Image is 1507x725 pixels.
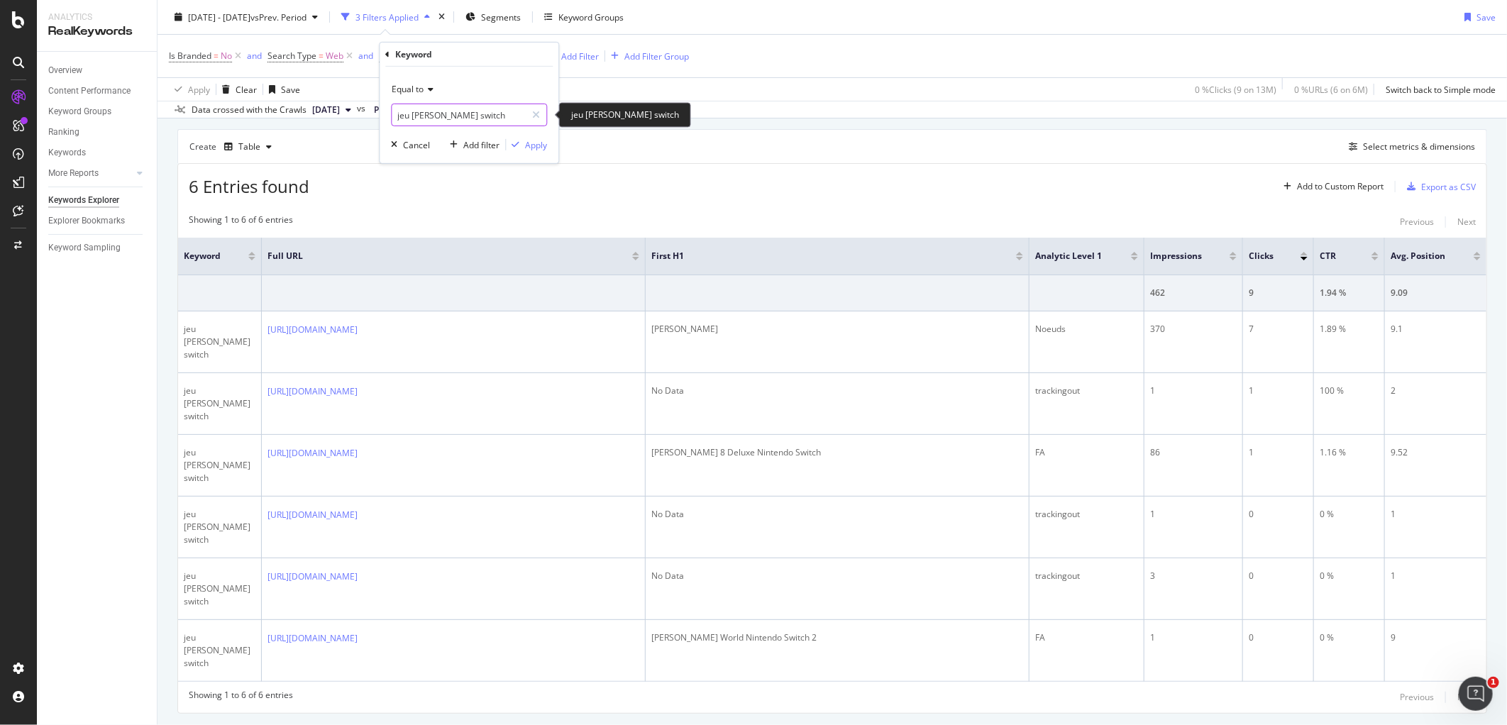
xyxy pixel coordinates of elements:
div: 1 [1150,631,1237,644]
div: 9 [1249,287,1308,299]
a: Explorer Bookmarks [48,214,147,228]
a: [URL][DOMAIN_NAME] [267,508,358,522]
span: = [214,50,219,62]
div: jeu [PERSON_NAME] switch [184,508,255,546]
div: 0 % URLs ( 6 on 6M ) [1294,83,1368,95]
div: Content Performance [48,84,131,99]
span: Keyword [184,250,227,262]
button: Add to Custom Report [1278,175,1384,198]
span: Web [326,46,343,66]
button: and [358,49,373,62]
div: trackingout [1035,570,1138,582]
a: Content Performance [48,84,147,99]
div: Keywords [48,145,86,160]
span: [DATE] - [DATE] [188,11,250,23]
div: 1.89 % [1320,323,1379,336]
span: vs Prev. Period [250,11,307,23]
div: Create [189,135,277,158]
div: 1 [1150,508,1237,521]
div: Next [1457,691,1476,703]
a: [URL][DOMAIN_NAME] [267,631,358,646]
a: [URL][DOMAIN_NAME] [267,384,358,399]
div: 0 % [1320,631,1379,644]
div: 1 [1391,570,1481,582]
div: Table [238,143,260,151]
button: and [247,49,262,62]
span: No [221,46,232,66]
button: Table [219,135,277,158]
button: Add Filter [542,48,599,65]
button: Add filter [444,138,499,152]
div: 0 [1249,508,1308,521]
div: Data crossed with the Crawls [192,104,307,116]
div: 1 [1150,384,1237,397]
div: Keyword Groups [558,11,624,23]
span: Avg. Position [1391,250,1452,262]
div: jeu [PERSON_NAME] switch [559,102,691,127]
a: Keywords [48,145,147,160]
div: Ranking [48,125,79,140]
span: 1 [1488,677,1499,688]
span: Is Branded [169,50,211,62]
div: 86 [1150,446,1237,459]
div: jeu [PERSON_NAME] switch [184,631,255,670]
div: 100 % [1320,384,1379,397]
div: Cancel [403,138,430,150]
div: jeu [PERSON_NAME] switch [184,384,255,423]
div: No Data [651,508,1023,521]
div: Add Filter Group [624,50,689,62]
div: [PERSON_NAME] [651,323,1023,336]
div: Keyword [395,48,432,60]
span: Search Type [267,50,316,62]
div: Add filter [463,138,499,150]
a: Overview [48,63,147,78]
button: Save [1459,6,1496,28]
div: FA [1035,631,1138,644]
span: vs [357,102,368,115]
span: 6 Entries found [189,175,309,198]
a: Keywords Explorer [48,193,147,208]
button: Save [263,78,300,101]
div: 2 [1391,384,1481,397]
div: Export as CSV [1421,181,1476,193]
div: 370 [1150,323,1237,336]
div: 9 [1391,631,1481,644]
button: [DATE] - [DATE]vsPrev. Period [169,6,324,28]
div: Apply [525,138,547,150]
div: times [436,10,448,24]
div: and [358,50,373,62]
div: 0 % [1320,508,1379,521]
div: Add Filter [561,50,599,62]
div: 1.94 % [1320,287,1379,299]
button: 3 Filters Applied [336,6,436,28]
button: Clear [216,78,257,101]
button: Previous [1400,689,1434,706]
a: Keyword Groups [48,104,147,119]
div: Showing 1 to 6 of 6 entries [189,689,293,706]
div: [PERSON_NAME] 8 Deluxe Nintendo Switch [651,446,1023,459]
div: 1 [1249,384,1308,397]
span: 2025 Sep. 1st [312,104,340,116]
div: 7 [1249,323,1308,336]
span: = [319,50,324,62]
span: CTR [1320,250,1350,262]
span: Equal to [392,83,424,95]
div: Keyword Groups [48,104,111,119]
button: Apply [506,138,547,152]
div: Keyword Sampling [48,240,121,255]
button: Keyword Groups [539,6,629,28]
div: Clear [236,83,257,95]
a: [URL][DOMAIN_NAME] [267,570,358,584]
a: [URL][DOMAIN_NAME] [267,323,358,337]
div: 1 [1249,446,1308,459]
div: 0 [1249,631,1308,644]
div: 9.52 [1391,446,1481,459]
button: Previous [368,101,426,118]
button: Apply [169,78,210,101]
span: First H1 [651,250,995,262]
div: Apply [188,83,210,95]
div: Next [1457,216,1476,228]
div: 3 Filters Applied [355,11,419,23]
button: Next [1457,214,1476,231]
button: Previous [1400,214,1434,231]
